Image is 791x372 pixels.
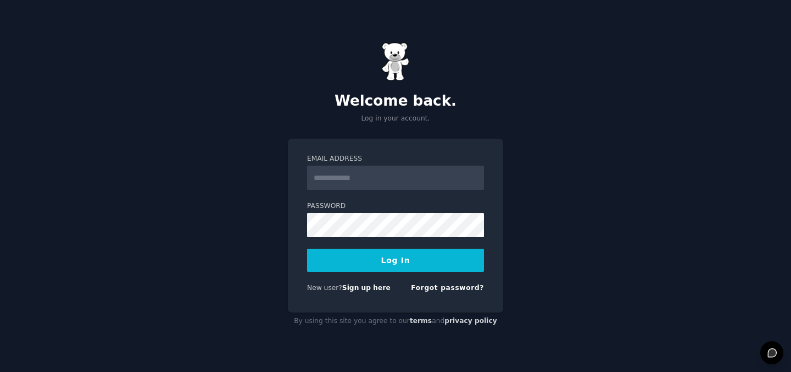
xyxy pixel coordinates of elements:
[307,201,484,211] label: Password
[288,92,503,110] h2: Welcome back.
[288,313,503,330] div: By using this site you agree to our and
[342,284,391,292] a: Sign up here
[444,317,497,325] a: privacy policy
[307,154,484,164] label: Email Address
[307,249,484,272] button: Log In
[307,284,342,292] span: New user?
[411,284,484,292] a: Forgot password?
[288,114,503,124] p: Log in your account.
[410,317,432,325] a: terms
[382,42,409,81] img: Gummy Bear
